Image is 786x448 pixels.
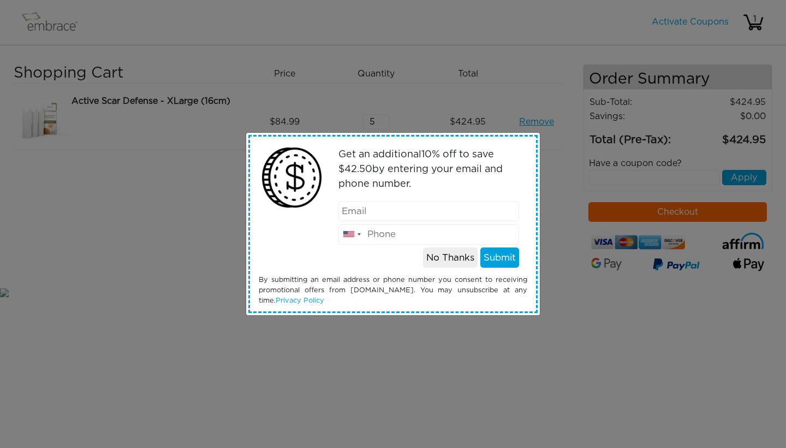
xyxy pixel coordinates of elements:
input: Email [338,201,520,222]
p: Get an additional % off to save $ by entering your email and phone number. [338,148,520,192]
input: Phone [338,224,520,245]
div: By submitting an email address or phone number you consent to receiving promotional offers from [... [251,275,535,306]
button: No Thanks [423,247,478,268]
img: money2.png [256,142,327,214]
a: Privacy Policy [276,297,324,304]
span: 10 [421,150,432,160]
button: Submit [480,247,519,268]
div: United States: +1 [339,225,364,244]
span: 42.50 [344,164,372,174]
